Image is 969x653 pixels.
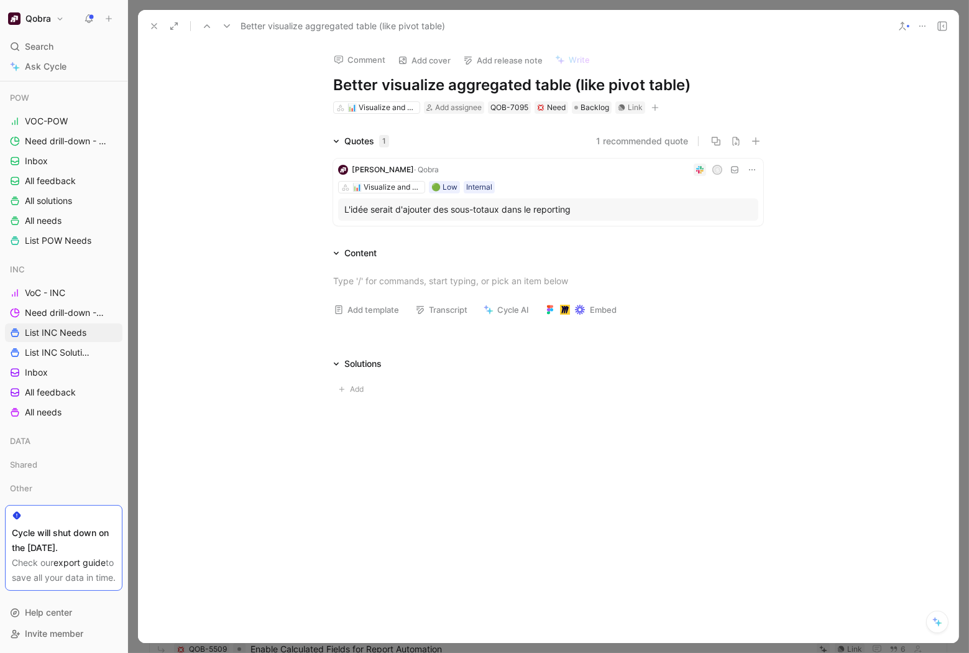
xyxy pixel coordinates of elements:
span: All solutions [25,195,72,207]
div: Backlog [572,101,612,114]
span: Write [569,54,590,65]
a: List POW Needs [5,231,122,250]
a: Ask Cycle [5,57,122,76]
img: Qobra [8,12,21,25]
a: All feedback [5,383,122,402]
div: Shared [5,455,122,478]
span: Better visualize aggregated table (like pivot table) [241,19,445,34]
span: INC [10,263,25,276]
span: Add assignee [435,103,482,112]
div: Content [328,246,382,261]
span: VOC-POW [25,115,68,127]
a: Need drill-down - INC [5,303,122,322]
div: INC [5,260,122,279]
div: L'idée serait d'ajouter des sous-totaux dans le reporting [344,202,752,217]
div: Quotes [344,134,389,149]
div: DATA [5,432,122,450]
button: Comment [328,51,391,68]
div: 🟢 Low [431,181,457,193]
button: Add template [328,301,405,318]
a: Need drill-down - POW [5,132,122,151]
span: Invite member [25,628,83,639]
a: Inbox [5,152,122,170]
span: All feedback [25,175,76,187]
span: All needs [25,215,62,227]
span: List INC Needs [25,327,86,339]
button: Transcript [410,301,473,318]
span: Inbox [25,155,48,167]
span: All feedback [25,386,76,399]
h1: Qobra [25,13,51,24]
div: Other [5,479,122,501]
button: Cycle AI [478,301,535,318]
span: Other [10,482,32,494]
div: 💢Need [535,101,568,114]
div: 📊 Visualize and monitor insights [352,181,422,193]
div: DATA [5,432,122,454]
div: INCVoC - INCNeed drill-down - INCList INC NeedsList INC SolutionsInboxAll feedbackAll needs [5,260,122,422]
a: export guide [53,557,106,568]
a: Inbox [5,363,122,382]
button: Add [333,381,373,397]
a: VOC-POW [5,112,122,131]
span: [PERSON_NAME] [352,165,414,174]
div: Link [628,101,643,114]
div: Search [5,37,122,56]
span: Ask Cycle [25,59,67,74]
span: Need drill-down - POW [25,135,107,147]
span: List INC Solutions [25,346,92,359]
span: · Qobra [414,165,439,174]
span: Add [350,383,367,396]
span: Search [25,39,53,54]
div: Invite member [5,624,122,643]
a: All needs [5,211,122,230]
div: Need [537,101,566,114]
div: Quotes1 [328,134,394,149]
div: QOB-7095 [490,101,528,114]
span: Backlog [581,101,609,114]
button: Embed [540,301,622,318]
span: Need drill-down - INC [25,307,106,319]
a: List INC Solutions [5,343,122,362]
div: Help center [5,603,122,622]
button: Add cover [392,52,456,69]
span: All needs [25,406,62,419]
span: Shared [10,458,37,471]
span: POW [10,91,29,104]
div: Solutions [328,356,387,371]
div: POWVOC-POWNeed drill-down - POWInboxAll feedbackAll solutionsAll needsList POW Needs [5,88,122,250]
div: Content [344,246,377,261]
span: Help center [25,607,72,618]
span: VoC - INC [25,287,65,299]
a: All solutions [5,192,122,210]
div: Shared [5,455,122,474]
div: Other [5,479,122,498]
a: List INC Needs [5,323,122,342]
img: 💢 [537,104,544,111]
div: 1 [379,135,389,147]
span: List POW Needs [25,234,91,247]
div: Solutions [344,356,382,371]
span: Inbox [25,366,48,379]
button: QobraQobra [5,10,67,27]
img: logo [338,165,348,175]
button: Add release note [457,52,548,69]
div: POW [5,88,122,107]
span: DATA [10,435,30,447]
div: Internal [466,181,492,193]
a: All needs [5,403,122,422]
div: 📊 Visualize and monitor insights [347,101,417,114]
a: All feedback [5,172,122,190]
h1: Better visualize aggregated table (like pivot table) [333,75,763,95]
button: Write [549,51,595,68]
div: Cycle will shut down on the [DATE]. [12,526,116,555]
div: s [714,166,722,174]
a: VoC - INC [5,284,122,302]
button: 1 recommended quote [596,134,688,149]
div: Check our to save all your data in time. [12,555,116,585]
